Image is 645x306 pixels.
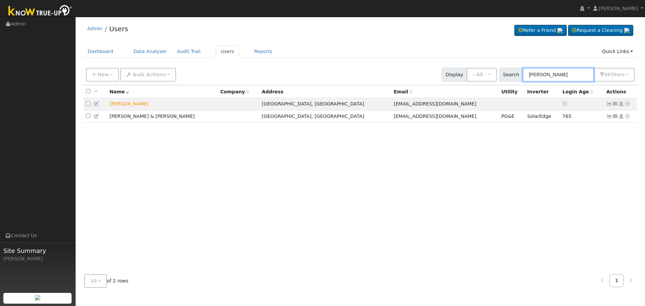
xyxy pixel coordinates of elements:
[83,45,119,58] a: Dashboard
[523,68,594,82] input: Search
[3,255,72,262] div: [PERSON_NAME]
[606,101,612,106] a: Not connected
[527,88,558,95] div: Inverter
[249,45,277,58] a: Reports
[87,26,102,31] a: Admin
[3,246,72,255] span: Site Summary
[557,28,563,33] img: retrieve
[394,89,413,94] span: Email
[110,89,129,94] span: Name
[97,72,109,77] span: New
[618,101,624,106] a: Login As
[612,100,618,107] a: Rubendiaz123@gmail.com
[94,114,100,119] a: Edit User
[120,68,176,82] button: Bulk Actions
[86,68,119,82] button: New
[594,68,635,82] button: 0Filters
[606,114,612,119] a: Show Graph
[128,45,172,58] a: Data Analyzer
[109,25,128,33] a: Users
[612,113,618,120] a: jessicawilloughby29@yahoo.com
[107,110,218,123] td: [PERSON_NAME] & [PERSON_NAME]
[568,25,633,36] a: Request a Cleaning
[609,274,624,287] a: 1
[172,45,206,58] a: Audit Trail
[499,68,523,82] span: Search
[133,72,166,77] span: Bulk Actions
[608,72,625,77] span: Filter
[467,68,497,82] button: - All -
[625,100,631,107] a: Other actions
[527,114,551,119] span: SolarEdge
[606,88,635,95] div: Actions
[259,110,391,123] td: [GEOGRAPHIC_DATA], [GEOGRAPHIC_DATA]
[84,274,129,288] span: of 2 rows
[622,72,625,77] span: s
[90,278,97,283] span: 10
[216,45,239,58] a: Users
[624,28,630,33] img: retrieve
[599,6,638,11] span: [PERSON_NAME]
[94,101,100,106] a: Edit User
[562,101,568,106] a: No login access
[562,89,593,94] span: Days since last login
[442,68,467,82] span: Display
[84,274,107,288] button: 10
[220,89,249,94] span: Company name
[394,114,476,119] span: [EMAIL_ADDRESS][DOMAIN_NAME]
[107,98,218,111] td: Lead
[259,98,391,111] td: [GEOGRAPHIC_DATA], [GEOGRAPHIC_DATA]
[597,45,638,58] a: Quick Links
[625,113,631,120] a: Other actions
[262,88,389,95] div: Address
[514,25,567,36] a: Refer a Friend
[5,4,76,19] img: Know True-Up
[562,114,571,119] span: 08/23/2023 1:44:47 AM
[618,114,624,119] a: Login As
[501,88,522,95] div: Utility
[35,295,40,300] img: retrieve
[394,101,476,106] span: [EMAIL_ADDRESS][DOMAIN_NAME]
[501,114,514,119] span: PG&E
